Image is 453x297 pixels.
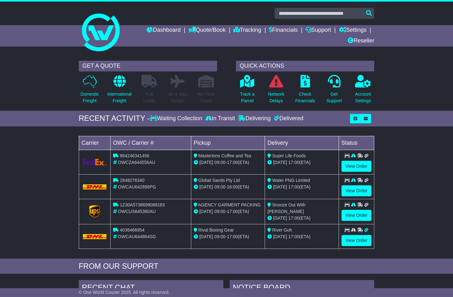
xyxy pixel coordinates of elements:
[194,184,262,190] div: - (ETA)
[198,202,261,207] span: AGENCY GARMENT PACKING
[273,234,287,239] span: [DATE]
[199,160,213,165] span: [DATE]
[107,75,132,108] a: InternationalFreight
[194,159,262,166] div: - (ETA)
[198,91,215,104] p: Air / Sea Depot
[199,184,213,189] span: [DATE]
[341,235,372,246] a: View Order
[326,91,342,104] p: Get Support
[194,233,262,240] div: - (ETA)
[199,209,213,214] span: [DATE]
[240,91,255,104] p: Track a Parcel
[79,280,223,297] div: RECENT CHAT
[150,115,204,122] div: Waiting Collection
[341,161,372,172] a: View Order
[198,178,240,183] span: Global Sands Pty Ltd
[267,215,336,221] div: (ETA)
[240,75,255,108] a: Track aParcel
[168,91,187,104] p: Air & Sea Freight
[227,184,238,189] span: 16:00
[341,210,372,221] a: View Order
[272,227,292,233] span: River Goh
[273,184,287,189] span: [DATE]
[272,178,310,183] span: Water PNG Limited
[306,25,331,36] a: Support
[288,160,299,165] span: 17:00
[79,262,375,271] div: FROM OUR SUPPORT
[141,91,157,104] p: Full Loads
[268,91,284,104] p: Network Delays
[204,115,237,122] div: In Transit
[348,36,374,47] a: Reseller
[147,25,181,36] a: Dashboard
[120,227,145,233] span: 4036466954
[79,114,150,123] div: RECENT ACTIVITY -
[227,160,238,165] span: 17:00
[188,25,226,36] a: Quote/Book
[355,91,371,104] p: Account Settings
[199,234,213,239] span: [DATE]
[339,25,367,36] a: Settings
[83,184,106,189] img: DHL.png
[288,184,299,189] span: 17:00
[110,136,191,150] td: OWC / Carrier #
[272,153,306,158] span: Super Life Foods
[288,216,299,221] span: 17:00
[288,234,299,239] span: 17:00
[107,91,132,104] p: International Freight
[267,233,336,240] div: (ETA)
[233,25,261,36] a: Tracking
[339,136,374,150] td: Status
[118,160,155,165] span: OWCZA644556AU
[295,75,315,108] a: CheckFinancials
[118,209,156,214] span: OWCUS645380AU
[89,205,100,218] img: GetCarrierServiceLogo
[79,136,110,150] td: Carrier
[198,153,251,158] span: Mastertons Coffee and Tea
[80,75,99,108] a: DomesticFreight
[215,184,226,189] span: 09:00
[118,234,156,239] span: OWCAU644864SG
[215,160,226,165] span: 09:00
[215,234,226,239] span: 09:00
[273,160,287,165] span: [DATE]
[230,280,374,297] div: NOTICE BOARD
[236,61,374,71] div: QUICK ACTIONS
[191,136,265,150] td: Pickup
[265,136,339,150] td: Delivery
[267,184,336,190] div: (ETA)
[79,61,217,71] div: GET A QUOTE
[269,25,298,36] a: Financials
[267,202,306,214] span: Snooze Out With [PERSON_NAME]
[79,290,170,295] span: © One World Courier 2025. All rights reserved.
[194,208,262,215] div: - (ETA)
[237,115,272,122] div: Delivering
[83,234,106,239] img: DHL.png
[326,75,342,108] a: GetSupport
[120,202,165,207] span: 1Z30A5738699088163
[268,75,284,108] a: NetworkDelays
[272,115,303,122] div: Delivered
[295,91,315,104] p: Check Financials
[227,209,238,214] span: 17:00
[198,227,234,233] span: Rival Boxing Gear
[227,234,238,239] span: 17:00
[341,185,372,196] a: View Order
[120,178,145,183] span: 2848276340
[118,184,156,189] span: OWCAU642896PG
[355,75,371,108] a: AccountSettings
[81,91,99,104] p: Domestic Freight
[120,153,149,158] span: 884246341456
[267,159,336,166] div: (ETA)
[215,209,226,214] span: 09:00
[273,216,287,221] span: [DATE]
[83,159,106,165] img: GetCarrierServiceLogo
